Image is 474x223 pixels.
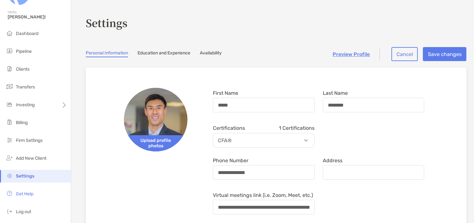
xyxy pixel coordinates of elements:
[6,118,13,126] img: billing icon
[16,191,33,197] span: Get Help
[423,47,466,61] button: Save changes
[124,88,187,151] img: Avatar
[124,135,187,151] span: Upload profile photos
[6,136,13,144] img: firm-settings icon
[6,47,13,55] img: pipeline icon
[16,102,35,108] span: Investing
[86,15,466,30] h3: Settings
[16,138,43,143] span: Firm Settings
[391,47,418,61] button: Cancel
[323,90,348,96] label: Last Name
[213,90,238,96] label: First Name
[6,101,13,108] img: investing icon
[16,66,30,72] span: Clients
[213,158,248,163] label: Phone Number
[6,172,13,179] img: settings icon
[279,125,315,131] span: 1 Certifications
[16,31,38,36] span: Dashboard
[215,136,316,144] p: CFA®
[200,50,222,57] a: Availability
[333,51,370,57] a: Preview Profile
[138,50,190,57] a: Education and Experience
[16,173,34,179] span: Settings
[8,14,67,20] span: [PERSON_NAME]!
[6,190,13,197] img: get-help icon
[6,207,13,215] img: logout icon
[213,125,315,131] div: Certifications
[16,49,32,54] span: Pipeline
[213,192,313,198] label: Virtual meetings link (i.e. Zoom, Meet, etc.)
[16,84,35,90] span: Transfers
[16,209,31,214] span: Log out
[6,83,13,90] img: transfers icon
[6,154,13,162] img: add_new_client icon
[323,158,342,163] label: Address
[86,50,128,57] a: Personal Information
[16,120,28,125] span: Billing
[6,29,13,37] img: dashboard icon
[6,65,13,73] img: clients icon
[16,156,46,161] span: Add New Client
